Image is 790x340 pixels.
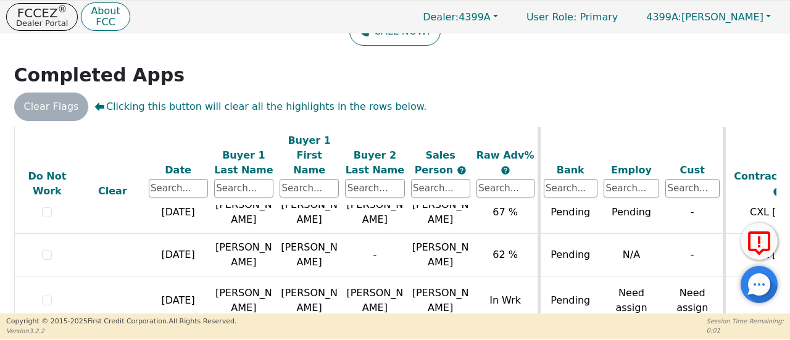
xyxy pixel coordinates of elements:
span: User Role : [526,11,576,23]
td: [PERSON_NAME] [211,234,276,276]
div: Do Not Work [18,169,77,199]
span: All Rights Reserved. [168,317,236,325]
div: Buyer 1 Last Name [214,147,273,177]
td: - [662,191,724,234]
span: 67 % [493,206,518,218]
td: Pending [539,276,601,325]
td: [PERSON_NAME] [211,276,276,325]
span: 62 % [493,249,518,260]
td: [PERSON_NAME] [342,191,407,234]
input: Search... [476,179,534,197]
td: - [342,234,407,276]
input: Search... [280,179,339,197]
td: N/A [601,234,662,276]
button: AboutFCC [81,2,130,31]
td: [DATE] [146,234,211,276]
div: Employ [604,162,659,177]
div: Buyer 1 First Name [280,133,339,177]
td: Need assign [601,276,662,325]
span: In Wrk [489,294,521,306]
td: [PERSON_NAME] [276,234,342,276]
span: [PERSON_NAME] [412,241,469,268]
p: Session Time Remaining: [707,317,784,326]
td: - [662,234,724,276]
td: Pending [601,191,662,234]
td: [PERSON_NAME] [276,276,342,325]
input: Search... [665,179,720,197]
input: Search... [604,179,659,197]
p: 0:01 [707,326,784,335]
div: Date [149,162,208,177]
span: 4399A [423,11,491,23]
div: Cust [665,162,720,177]
td: Pending [539,191,601,234]
p: FCC [91,17,120,27]
sup: ® [58,4,67,15]
td: Need assign [662,276,724,325]
td: [DATE] [146,276,211,325]
div: Clear [83,184,142,199]
input: Search... [149,179,208,197]
p: Dealer Portal [16,19,68,27]
p: Primary [514,5,630,29]
button: Report Error to FCC [741,223,778,260]
input: Search... [345,179,404,197]
span: 4399A: [646,11,681,23]
input: Search... [544,179,598,197]
button: FCCEZ®Dealer Portal [6,3,78,31]
input: Search... [214,179,273,197]
div: Buyer 2 Last Name [345,147,404,177]
td: [PERSON_NAME] [211,191,276,234]
span: Dealer: [423,11,459,23]
p: Copyright © 2015- 2025 First Credit Corporation. [6,317,236,327]
div: Bank [544,162,598,177]
p: Version 3.2.2 [6,326,236,336]
button: 4399A:[PERSON_NAME] [633,7,784,27]
td: [PERSON_NAME] [342,276,407,325]
a: User Role: Primary [514,5,630,29]
span: Clicking this button will clear all the highlights in the rows below. [94,99,426,114]
td: [DATE] [146,191,211,234]
strong: Completed Apps [14,64,185,86]
input: Search... [411,179,470,197]
p: FCCEZ [16,7,68,19]
button: Dealer:4399A [410,7,511,27]
span: [PERSON_NAME] [412,287,469,313]
td: [PERSON_NAME] [276,191,342,234]
p: About [91,6,120,16]
span: [PERSON_NAME] [646,11,763,23]
td: Pending [539,234,601,276]
span: Sales Person [415,149,457,175]
span: Raw Adv% [476,149,534,160]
